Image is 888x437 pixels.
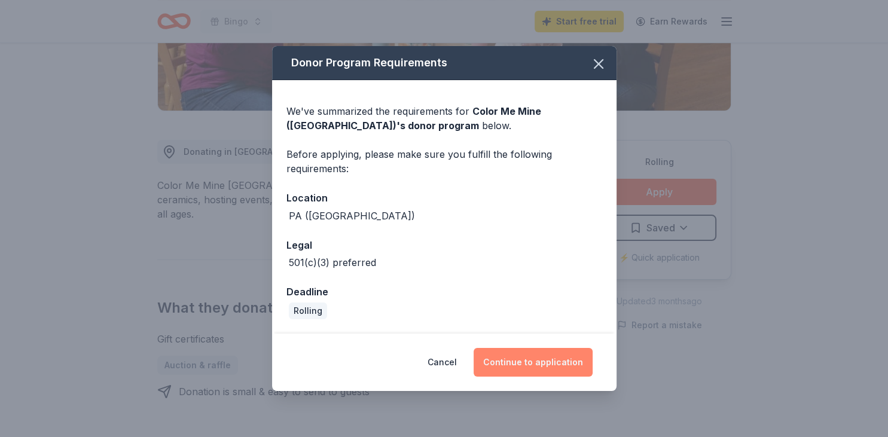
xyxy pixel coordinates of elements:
[289,209,415,223] div: PA ([GEOGRAPHIC_DATA])
[289,255,376,270] div: 501(c)(3) preferred
[286,284,602,300] div: Deadline
[428,348,457,377] button: Cancel
[286,104,602,133] div: We've summarized the requirements for below.
[474,348,593,377] button: Continue to application
[289,302,327,319] div: Rolling
[286,190,602,206] div: Location
[286,237,602,253] div: Legal
[272,46,617,80] div: Donor Program Requirements
[286,147,602,176] div: Before applying, please make sure you fulfill the following requirements:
